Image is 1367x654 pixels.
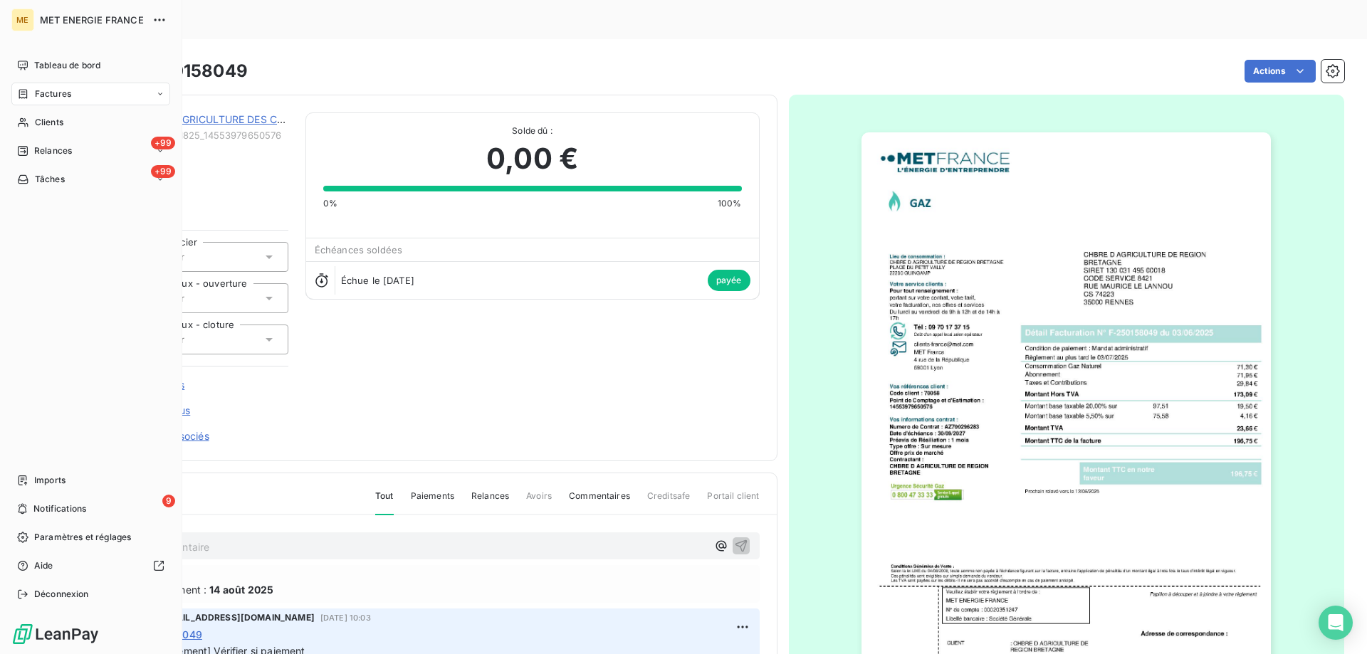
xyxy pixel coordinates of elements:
[486,137,578,180] span: 0,00 €
[112,130,288,141] span: METFRA000001825_14553979650576
[209,582,273,597] span: 14 août 2025
[341,275,414,286] span: Échue le [DATE]
[323,197,337,210] span: 0%
[34,531,131,544] span: Paramètres et réglages
[375,490,394,515] span: Tout
[34,588,89,601] span: Déconnexion
[320,613,371,622] span: [DATE] 10:03
[647,490,691,514] span: Creditsafe
[526,490,552,514] span: Avoirs
[151,165,175,178] span: +99
[323,125,742,137] span: Solde dû :
[34,59,100,72] span: Tableau de bord
[718,197,742,210] span: 100%
[35,116,63,129] span: Clients
[11,554,170,577] a: Aide
[1245,60,1316,83] button: Actions
[315,244,403,255] span: Échéances soldées
[11,623,100,645] img: Logo LeanPay
[151,137,175,149] span: +99
[708,270,750,291] span: payée
[569,490,630,514] span: Commentaires
[411,490,454,514] span: Paiements
[34,144,72,157] span: Relances
[1319,606,1353,640] div: Open Intercom Messenger
[133,58,248,84] h3: F-250158049
[112,113,354,125] a: CHAMBRE D AGRICULTURE DES COTES D'ARMOR
[162,495,175,507] span: 9
[35,88,71,100] span: Factures
[33,502,86,515] span: Notifications
[707,490,759,514] span: Portail client
[34,474,66,487] span: Imports
[108,611,315,624] span: MET France [EMAIL_ADDRESS][DOMAIN_NAME]
[35,173,65,186] span: Tâches
[34,559,53,572] span: Aide
[471,490,509,514] span: Relances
